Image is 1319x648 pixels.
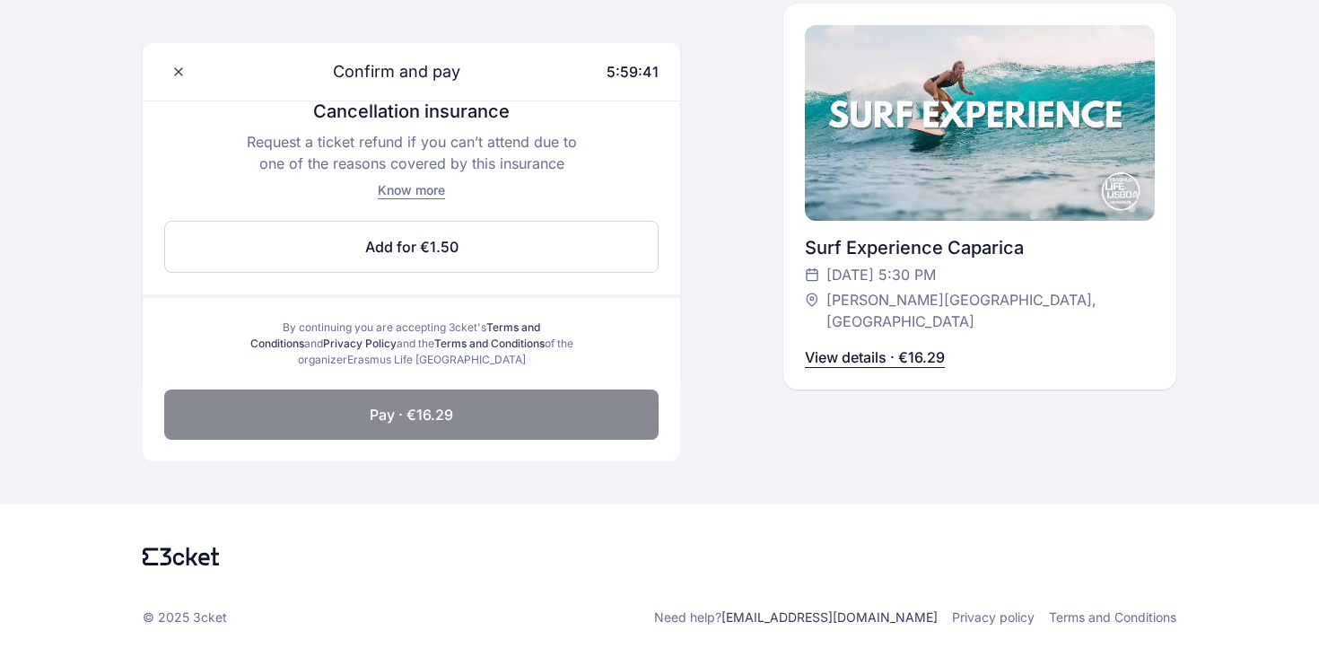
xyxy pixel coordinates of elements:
span: Pay · €16.29 [370,404,453,425]
p: Cancellation insurance [313,99,510,124]
span: Confirm and pay [311,59,460,84]
p: Need help? [654,609,938,626]
div: Surf Experience Caparica [805,235,1155,260]
span: Know more [378,182,445,197]
p: View details · €16.29 [805,346,945,368]
div: By continuing you are accepting 3cket's and and the of the organizer [243,320,580,368]
a: Privacy policy [952,609,1035,626]
a: Terms and Conditions [1049,609,1176,626]
button: Pay · €16.29 [164,390,659,440]
span: [DATE] 5:30 PM [826,264,936,285]
p: © 2025 3cket [143,609,227,626]
a: Privacy Policy [323,337,397,350]
a: [EMAIL_ADDRESS][DOMAIN_NAME] [721,609,938,625]
button: Add for €1.50 [164,221,659,273]
p: Request a ticket refund if you can’t attend due to one of the reasons covered by this insurance [240,131,584,174]
a: Terms and Conditions [434,337,545,350]
span: Add for €1.50 [365,236,459,258]
span: Erasmus Life [GEOGRAPHIC_DATA] [347,353,526,366]
span: 5:59:41 [607,63,659,81]
span: [PERSON_NAME][GEOGRAPHIC_DATA], [GEOGRAPHIC_DATA] [826,289,1137,332]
